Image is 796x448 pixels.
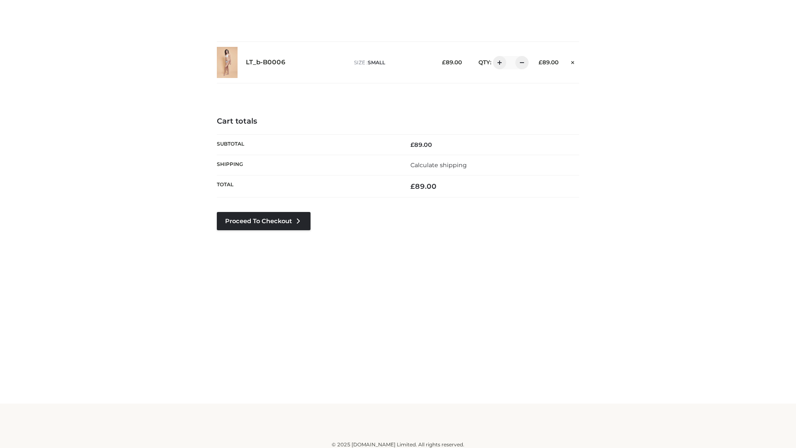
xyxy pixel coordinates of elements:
a: Remove this item [567,56,579,67]
bdi: 89.00 [410,141,432,149]
a: Calculate shipping [410,161,467,169]
bdi: 89.00 [410,182,437,190]
a: Proceed to Checkout [217,212,311,230]
h4: Cart totals [217,117,579,126]
bdi: 89.00 [442,59,462,66]
span: £ [442,59,446,66]
th: Shipping [217,155,398,175]
th: Subtotal [217,134,398,155]
a: LT_b-B0006 [246,58,286,66]
span: £ [410,182,415,190]
p: size : [354,59,429,66]
span: £ [539,59,542,66]
span: £ [410,141,414,149]
th: Total [217,175,398,197]
div: QTY: [470,56,526,69]
bdi: 89.00 [539,59,558,66]
span: SMALL [368,59,385,66]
